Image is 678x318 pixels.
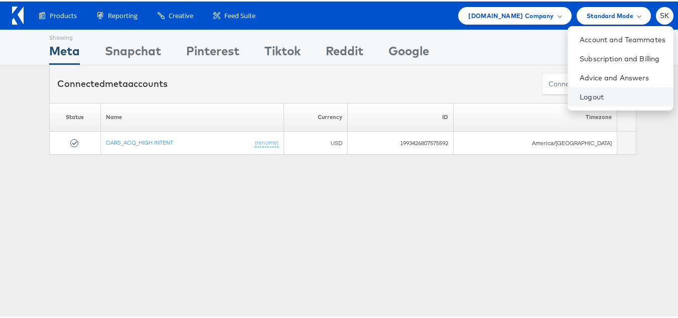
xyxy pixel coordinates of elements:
[255,137,279,146] a: (rename)
[106,137,174,145] a: CARS_ACQ_HIGH INTENT
[348,130,454,153] td: 1993426807575592
[49,29,80,41] div: Showing
[264,41,301,63] div: Tiktok
[580,90,665,100] a: Logout
[49,41,80,63] div: Meta
[587,9,633,20] span: Standard Mode
[454,101,617,130] th: Timezone
[101,101,284,130] th: Name
[660,11,669,18] span: SK
[105,76,128,88] span: meta
[50,101,101,130] th: Status
[388,41,429,63] div: Google
[169,10,193,19] span: Creative
[108,10,138,19] span: Reporting
[224,10,255,19] span: Feed Suite
[57,76,168,89] div: Connected accounts
[50,10,77,19] span: Products
[580,52,665,62] a: Subscription and Billing
[468,9,554,20] span: [DOMAIN_NAME] Company
[326,41,363,63] div: Reddit
[348,101,454,130] th: ID
[186,41,239,63] div: Pinterest
[284,130,347,153] td: USD
[580,71,665,81] a: Advice and Answers
[580,33,665,43] a: Account and Teammates
[542,71,628,94] button: ConnectmetaAccounts
[454,130,617,153] td: America/[GEOGRAPHIC_DATA]
[284,101,347,130] th: Currency
[105,41,161,63] div: Snapchat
